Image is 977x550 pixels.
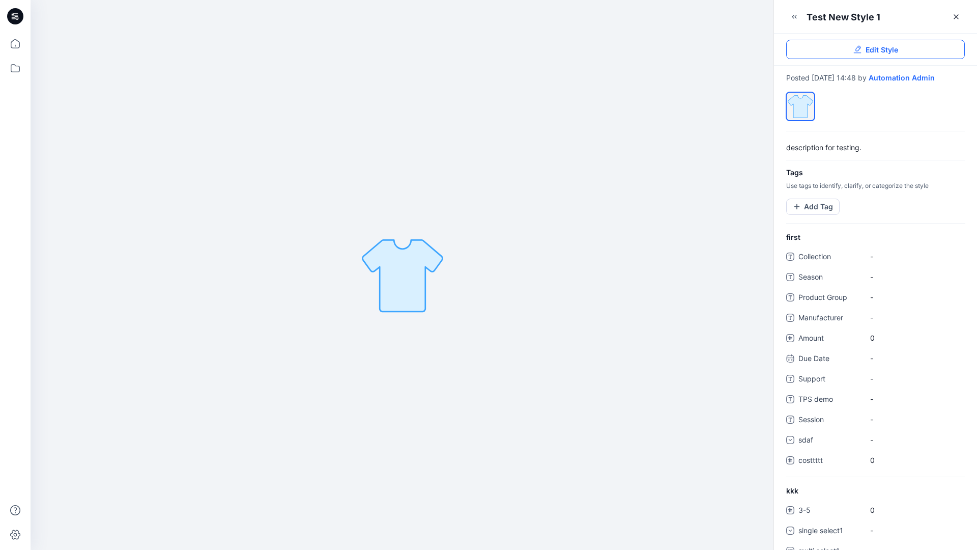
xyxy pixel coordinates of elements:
[807,11,880,23] div: test new style 1
[774,169,977,177] h4: Tags
[786,40,965,59] a: Edit Style
[870,271,958,282] span: -
[798,504,859,518] span: 3-5
[798,312,859,326] span: Manufacturer
[870,455,958,465] span: 0
[786,9,802,25] button: Minimize
[798,414,859,428] span: Session
[870,373,958,384] span: -
[870,312,958,323] span: -
[798,271,859,285] span: Season
[870,505,958,515] span: 0
[786,199,840,215] button: Add Tag
[798,251,859,265] span: Collection
[798,373,859,387] span: Support
[358,231,447,319] img: test new style
[786,74,965,82] div: Posted [DATE] 14:48 by
[774,181,977,190] p: Use tags to identify, clarify, or categorize the style
[869,74,935,82] a: Automation Admin
[870,434,885,445] div: -
[948,9,964,25] a: Close Style Presentation
[786,92,815,121] div: Colorway 1
[798,352,859,367] span: Due Date
[798,332,859,346] span: Amount
[870,333,958,343] span: 0
[786,232,800,242] span: first
[870,414,958,425] span: -
[798,525,859,539] span: single select1
[798,434,859,448] span: sdaf
[798,454,859,469] span: costtttt
[786,144,965,152] p: description for testing.
[870,525,885,536] div: -
[870,292,958,302] span: -
[870,394,958,404] span: -
[870,353,958,364] span: -
[866,44,898,55] span: Edit Style
[798,291,859,306] span: Product Group
[786,485,798,496] span: kkk
[870,251,958,262] span: -
[798,393,859,407] span: TPS demo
